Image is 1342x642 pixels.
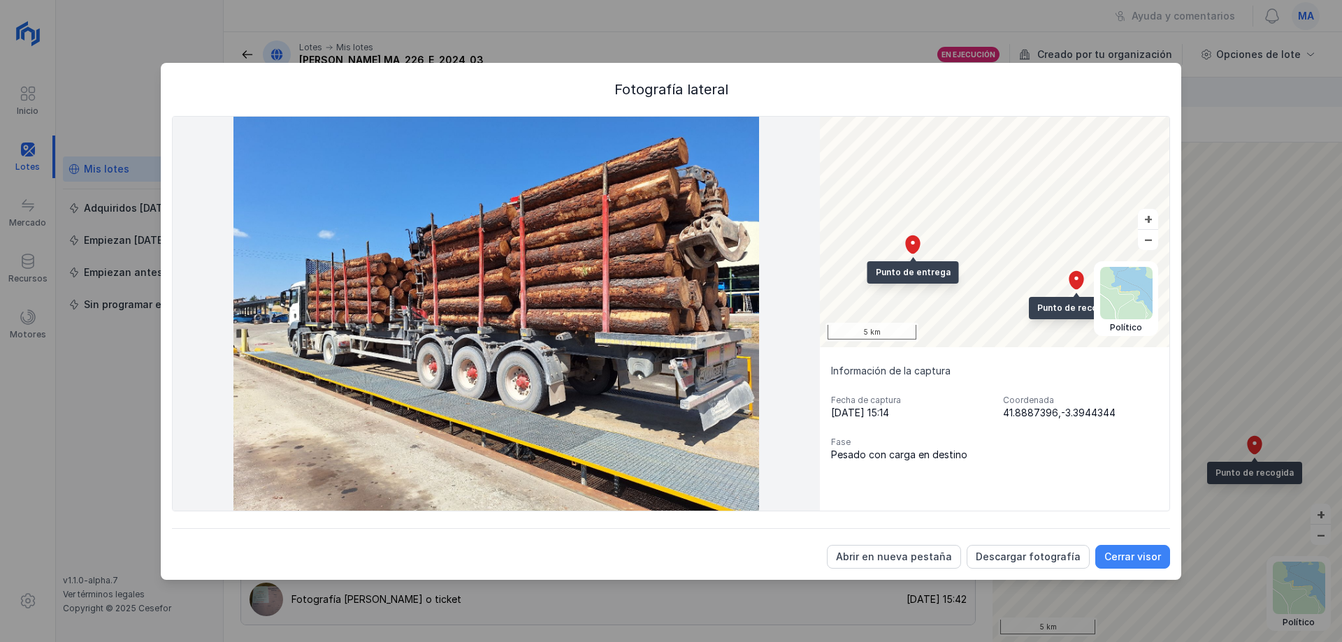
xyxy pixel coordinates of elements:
[831,437,986,448] div: Fase
[1003,406,1158,420] div: 41.8887396,-3.3944344
[1138,209,1158,229] button: +
[1095,545,1170,569] button: Cerrar visor
[831,364,1158,378] div: Información de la captura
[831,448,986,462] div: Pesado con carga en destino
[976,550,1081,564] div: Descargar fotografía
[831,395,986,406] div: Fecha de captura
[1003,395,1158,406] div: Coordenada
[967,545,1090,569] button: Descargar fotografía
[173,117,820,511] img: https://storage.googleapis.com/prod---trucker-nemus.appspot.com/images/527/527-5.jpg?X-Goog-Algor...
[836,550,952,564] div: Abrir en nueva pestaña
[172,80,1170,99] div: Fotografía lateral
[1100,322,1153,333] div: Político
[831,406,986,420] div: [DATE] 15:14
[1104,550,1161,564] div: Cerrar visor
[1138,230,1158,250] button: –
[827,545,961,569] button: Abrir en nueva pestaña
[1100,267,1153,319] img: political.webp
